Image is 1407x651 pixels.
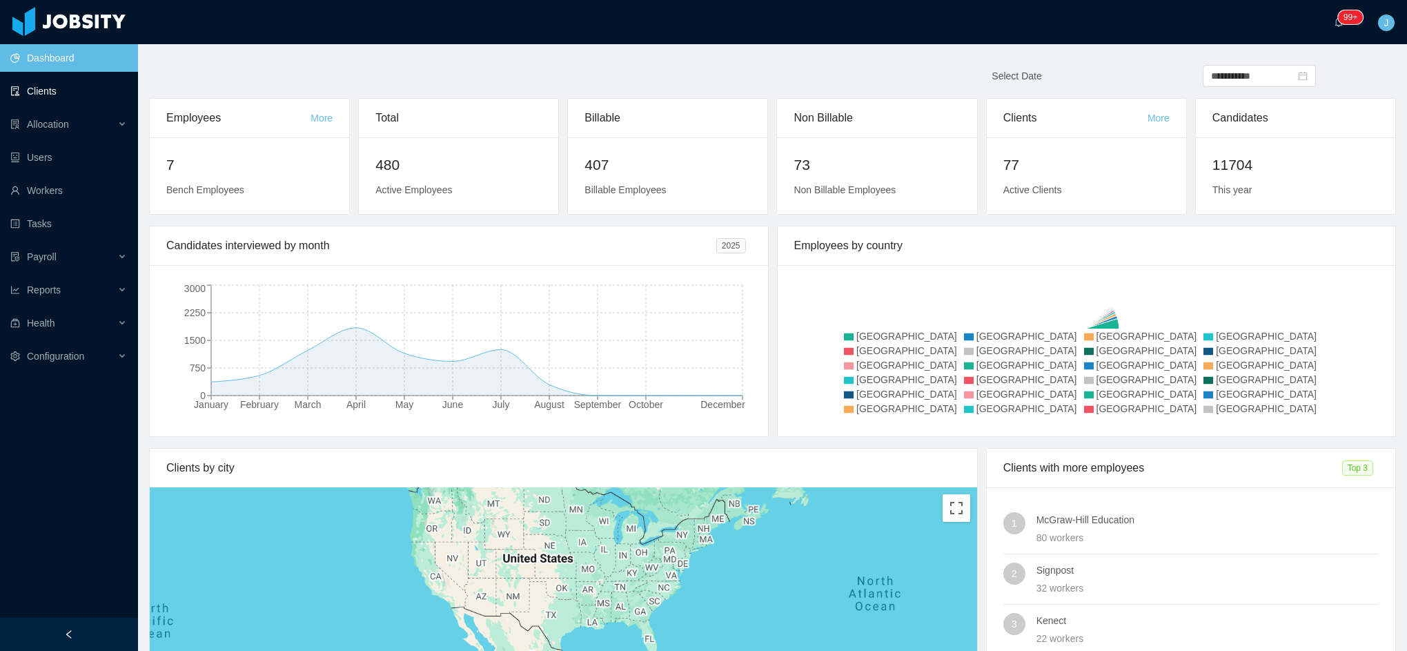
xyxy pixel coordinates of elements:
span: Select Date [992,70,1041,81]
span: [GEOGRAPHIC_DATA] [1216,403,1317,414]
span: Billable Employees [584,184,666,195]
h4: Signpost [1036,563,1379,578]
div: Candidates interviewed by month [166,226,716,265]
span: [GEOGRAPHIC_DATA] [1096,389,1197,400]
a: More [1148,113,1170,124]
span: [GEOGRAPHIC_DATA] [976,360,1077,371]
a: icon: robotUsers [10,144,127,171]
tspan: February [240,399,279,410]
a: icon: auditClients [10,77,127,105]
span: [GEOGRAPHIC_DATA] [856,331,957,342]
span: [GEOGRAPHIC_DATA] [1216,331,1317,342]
span: [GEOGRAPHIC_DATA] [976,389,1077,400]
div: Employees [166,99,311,137]
span: [GEOGRAPHIC_DATA] [1216,360,1317,371]
span: 3 [1012,613,1017,635]
i: icon: calendar [1298,71,1308,81]
tspan: 750 [190,362,206,373]
span: Reports [27,284,61,295]
tspan: June [442,399,464,410]
i: icon: bell [1334,17,1344,27]
span: [GEOGRAPHIC_DATA] [976,345,1077,356]
h2: 407 [584,154,751,176]
tspan: July [493,399,510,410]
h2: 77 [1003,154,1170,176]
a: icon: userWorkers [10,177,127,204]
span: Bench Employees [166,184,244,195]
span: [GEOGRAPHIC_DATA] [856,360,957,371]
tspan: March [295,399,322,410]
span: [GEOGRAPHIC_DATA] [1096,345,1197,356]
span: [GEOGRAPHIC_DATA] [1096,360,1197,371]
span: J [1384,14,1389,31]
div: 22 workers [1036,631,1379,646]
span: [GEOGRAPHIC_DATA] [1216,374,1317,385]
a: icon: profileTasks [10,210,127,237]
div: Clients with more employees [1003,449,1342,487]
i: icon: medicine-box [10,318,20,328]
span: [GEOGRAPHIC_DATA] [976,331,1077,342]
span: [GEOGRAPHIC_DATA] [1216,389,1317,400]
span: [GEOGRAPHIC_DATA] [1216,345,1317,356]
span: This year [1212,184,1252,195]
div: Employees by country [794,226,1379,265]
div: 80 workers [1036,530,1379,545]
tspan: 0 [200,390,206,401]
span: Configuration [27,351,84,362]
div: Billable [584,99,751,137]
a: More [311,113,333,124]
tspan: October [629,399,663,410]
tspan: December [700,399,745,410]
h2: 73 [794,154,960,176]
h2: 480 [375,154,542,176]
span: Payroll [27,251,57,262]
h2: 11704 [1212,154,1379,176]
tspan: May [395,399,413,410]
span: Allocation [27,119,69,130]
div: 32 workers [1036,581,1379,596]
div: Candidates [1212,99,1379,137]
span: Active Employees [375,184,452,195]
div: Clients [1003,99,1148,137]
span: [GEOGRAPHIC_DATA] [1096,331,1197,342]
span: Active Clients [1003,184,1062,195]
tspan: 3000 [184,283,206,294]
div: Non Billable [794,99,960,137]
span: [GEOGRAPHIC_DATA] [856,345,957,356]
h4: Kenect [1036,613,1379,628]
tspan: April [346,399,366,410]
tspan: 2250 [184,307,206,318]
i: icon: file-protect [10,252,20,262]
a: icon: pie-chartDashboard [10,44,127,72]
span: [GEOGRAPHIC_DATA] [856,374,957,385]
span: [GEOGRAPHIC_DATA] [1096,374,1197,385]
sup: 166 [1338,10,1363,24]
span: Top 3 [1342,460,1373,476]
i: icon: line-chart [10,285,20,295]
tspan: August [534,399,564,410]
h2: 7 [166,154,333,176]
tspan: 1500 [184,335,206,346]
i: icon: solution [10,119,20,129]
tspan: September [574,399,622,410]
button: Toggle fullscreen view [943,494,970,522]
span: 2025 [716,238,746,253]
h4: McGraw-Hill Education [1036,512,1379,527]
span: [GEOGRAPHIC_DATA] [856,403,957,414]
div: Total [375,99,542,137]
span: 1 [1012,512,1017,534]
span: Health [27,318,55,329]
span: [GEOGRAPHIC_DATA] [1096,403,1197,414]
tspan: January [194,399,228,410]
span: 2 [1012,563,1017,585]
i: icon: setting [10,351,20,361]
span: [GEOGRAPHIC_DATA] [976,374,1077,385]
span: [GEOGRAPHIC_DATA] [856,389,957,400]
div: Clients by city [166,449,961,487]
span: Non Billable Employees [794,184,896,195]
span: [GEOGRAPHIC_DATA] [976,403,1077,414]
